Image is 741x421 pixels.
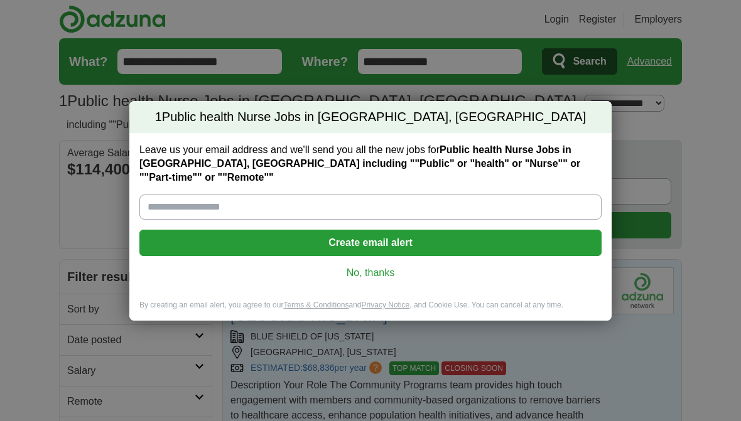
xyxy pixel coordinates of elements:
strong: Public health Nurse Jobs in [GEOGRAPHIC_DATA], [GEOGRAPHIC_DATA] including ""Public" or "health" ... [139,144,580,183]
a: Privacy Notice [362,301,410,309]
a: Terms & Conditions [283,301,349,309]
label: Leave us your email address and we'll send you all the new jobs for [139,143,602,184]
span: 1 [155,109,162,126]
h2: Public health Nurse Jobs in [GEOGRAPHIC_DATA], [GEOGRAPHIC_DATA] [129,101,612,134]
button: Create email alert [139,230,602,256]
a: No, thanks [149,266,592,280]
div: By creating an email alert, you agree to our and , and Cookie Use. You can cancel at any time. [129,300,612,321]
